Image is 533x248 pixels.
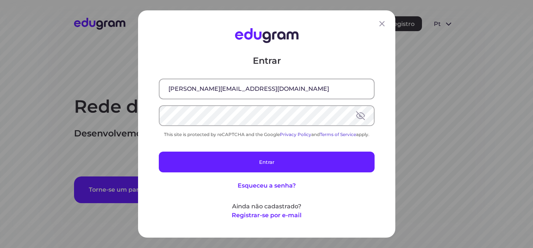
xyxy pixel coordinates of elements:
[238,181,296,190] button: Esqueceu a senha?
[160,79,374,99] input: E-mail
[320,132,356,137] a: Terms of Service
[235,28,298,43] img: Edugram Logo
[159,132,375,137] div: This site is protected by reCAPTCHA and the Google and apply.
[159,55,375,67] p: Entrar
[159,152,375,172] button: Entrar
[280,132,311,137] a: Privacy Policy
[159,202,375,211] p: Ainda não cadastrado?
[232,211,302,220] button: Registrar-se por e-mail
